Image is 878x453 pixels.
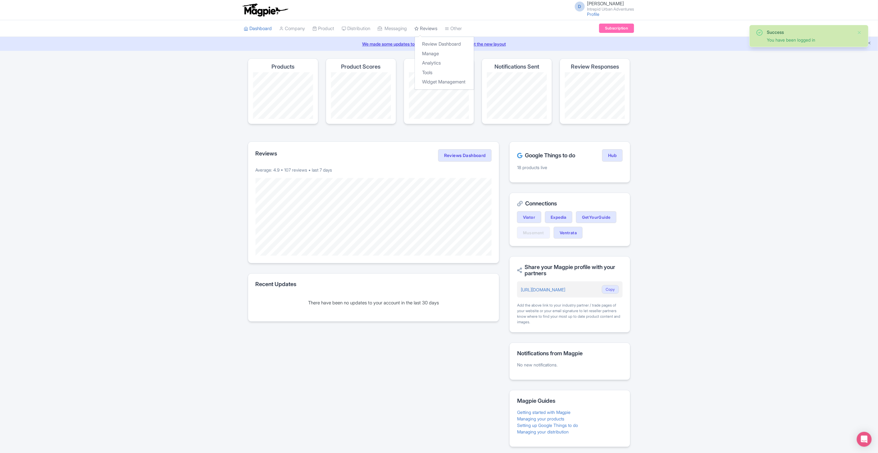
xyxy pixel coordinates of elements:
a: Setting up Google Things to do [517,423,578,428]
img: logo-ab69f6fb50320c5b225c76a69d11143b.png [241,3,289,17]
button: Copy [602,285,619,294]
p: Average: 4.9 • 107 reviews • last 7 days [256,167,492,173]
p: 18 products live [517,164,622,171]
a: Analytics [415,58,474,68]
span: D [575,2,585,11]
a: Manage [415,49,474,59]
h4: Product Scores [341,64,381,70]
h4: Review Responses [571,64,619,70]
a: Getting started with Magpie [517,410,571,415]
p: No new notifications. [517,361,622,368]
h2: Share your Magpie profile with your partners [517,264,622,276]
h2: Notifications from Magpie [517,350,622,357]
a: Dashboard [244,20,272,37]
span: [PERSON_NAME] [587,1,624,7]
h2: Google Things to do [517,152,575,159]
div: You have been logged in [767,37,852,43]
h4: Products [271,64,294,70]
a: Expedia [545,211,573,223]
a: We made some updates to the platform. Read more about the new layout [4,41,874,47]
h2: Recent Updates [256,281,492,287]
button: Close [857,29,862,36]
button: Close announcement [867,40,872,47]
a: Profile [587,11,600,17]
h2: Magpie Guides [517,398,622,404]
a: [URL][DOMAIN_NAME] [521,287,565,292]
a: Reviews Dashboard [438,149,492,162]
a: Musement [517,227,550,239]
small: Intrepid Urban Adventures [587,7,634,11]
a: Distribution [342,20,371,37]
h2: Connections [517,200,622,207]
a: Ventrata [554,227,583,239]
div: There have been no updates to your account in the last 30 days [256,299,492,307]
a: Widget Management [415,77,474,87]
a: Subscription [599,24,634,33]
a: Other [445,20,462,37]
a: Company [280,20,305,37]
a: Reviews [415,20,438,37]
div: Open Intercom Messenger [857,432,872,447]
a: Messaging [378,20,407,37]
div: Success [767,29,852,35]
a: Hub [602,149,622,162]
a: Review Dashboard [415,39,474,49]
a: GetYourGuide [576,211,616,223]
h2: Reviews [256,150,277,157]
a: Product [313,20,334,37]
a: Managing your distribution [517,429,569,434]
div: Add the above link to your industry partner / trade pages of your website or your email signature... [517,303,622,325]
a: Managing your products [517,416,564,421]
a: Viator [517,211,541,223]
a: Tools [415,68,474,78]
a: D [PERSON_NAME] Intrepid Urban Adventures [571,1,634,11]
h4: Notifications Sent [495,64,539,70]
